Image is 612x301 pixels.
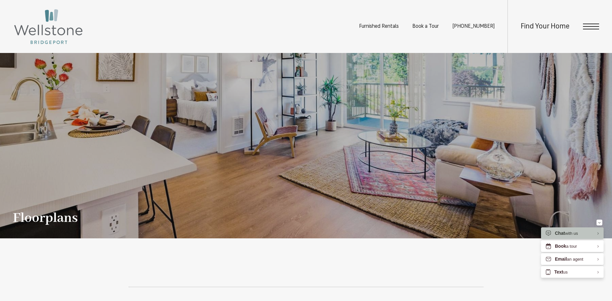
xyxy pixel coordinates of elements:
a: Find Your Home [521,23,569,30]
a: Call us at (253) 400-3144 [452,24,495,29]
img: Wellstone [13,8,84,45]
span: [PHONE_NUMBER] [452,24,495,29]
a: Furnished Rentals [359,24,399,29]
a: Book a Tour [412,24,439,29]
button: Open Menu [583,24,599,29]
h1: Floorplans [13,211,78,225]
